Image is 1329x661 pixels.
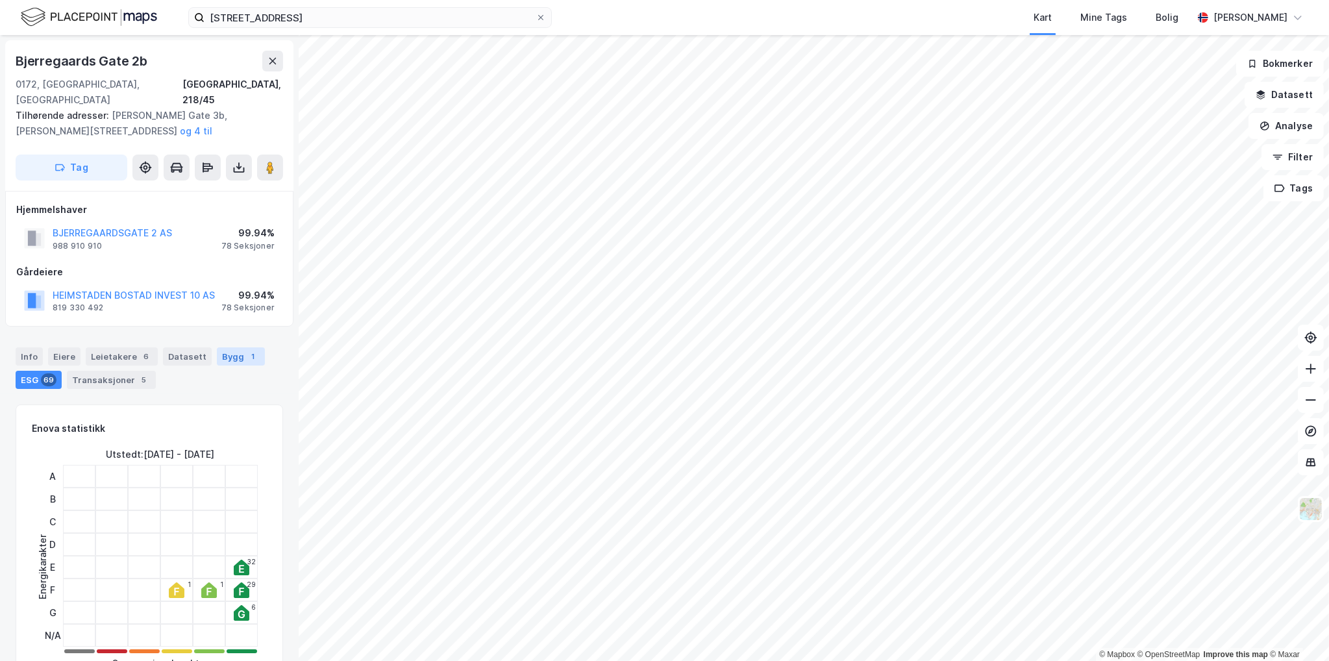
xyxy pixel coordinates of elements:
div: G [45,601,61,624]
button: Tag [16,155,127,181]
div: C [45,510,61,533]
div: A [45,465,61,488]
div: Kart [1034,10,1052,25]
div: Utstedt : [DATE] - [DATE] [106,447,215,462]
div: D [45,533,61,556]
div: 1 [188,580,191,588]
button: Datasett [1245,82,1324,108]
div: Bygg [217,347,265,366]
div: N/A [45,624,61,647]
a: OpenStreetMap [1137,650,1200,659]
div: Bolig [1156,10,1178,25]
button: Bokmerker [1236,51,1324,77]
div: E [45,556,61,579]
div: Info [16,347,43,366]
div: 29 [247,580,256,588]
div: 78 Seksjoner [221,303,275,313]
div: B [45,488,61,510]
a: Improve this map [1204,650,1268,659]
div: [GEOGRAPHIC_DATA], 218/45 [182,77,283,108]
div: 819 330 492 [53,303,103,313]
div: Energikarakter [35,534,51,599]
div: 99.94% [221,288,275,303]
div: 32 [247,558,256,566]
button: Analyse [1248,113,1324,139]
div: Transaksjoner [67,371,156,389]
div: 6 [251,603,256,611]
div: Gårdeiere [16,264,282,280]
div: Hjemmelshaver [16,202,282,218]
div: Leietakere [86,347,158,366]
div: 99.94% [221,225,275,241]
div: 69 [41,373,56,386]
span: Tilhørende adresser: [16,110,112,121]
div: Mine Tags [1080,10,1127,25]
div: Enova statistikk [32,421,105,436]
div: Datasett [163,347,212,366]
div: 0172, [GEOGRAPHIC_DATA], [GEOGRAPHIC_DATA] [16,77,182,108]
div: 78 Seksjoner [221,241,275,251]
img: Z [1298,497,1323,521]
div: [PERSON_NAME] Gate 3b, [PERSON_NAME][STREET_ADDRESS] [16,108,273,139]
a: Mapbox [1099,650,1135,659]
div: Bjerregaards Gate 2b [16,51,150,71]
div: 1 [247,350,260,363]
iframe: Chat Widget [1264,599,1329,661]
div: 6 [140,350,153,363]
input: Søk på adresse, matrikkel, gårdeiere, leietakere eller personer [205,8,536,27]
div: 1 [220,580,223,588]
button: Tags [1263,175,1324,201]
button: Filter [1261,144,1324,170]
div: [PERSON_NAME] [1213,10,1287,25]
div: 5 [138,373,151,386]
div: ESG [16,371,62,389]
div: 988 910 910 [53,241,102,251]
div: F [45,579,61,601]
div: Eiere [48,347,81,366]
img: logo.f888ab2527a4732fd821a326f86c7f29.svg [21,6,157,29]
